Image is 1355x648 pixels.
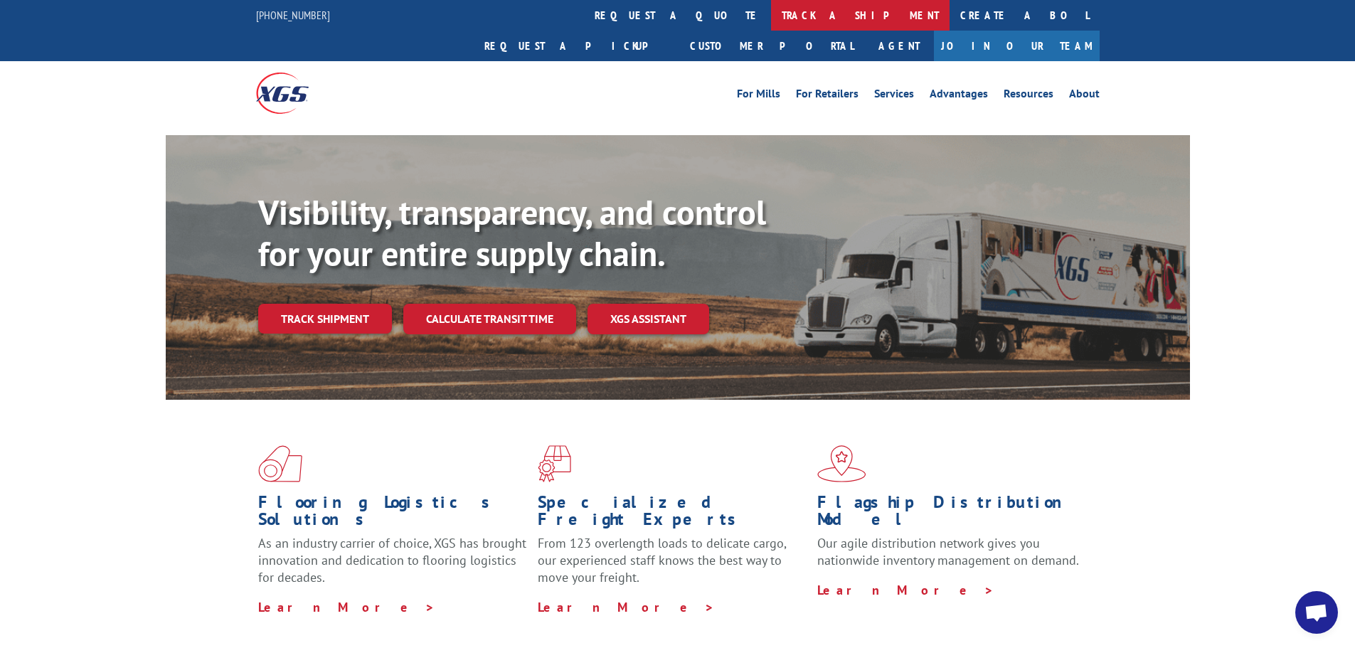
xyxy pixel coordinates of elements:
a: Track shipment [258,304,392,334]
a: Open chat [1295,591,1338,634]
a: XGS ASSISTANT [588,304,709,334]
a: Request a pickup [474,31,679,61]
a: Agent [864,31,934,61]
a: For Retailers [796,88,859,104]
p: From 123 overlength loads to delicate cargo, our experienced staff knows the best way to move you... [538,535,807,598]
a: Advantages [930,88,988,104]
a: Learn More > [258,599,435,615]
img: xgs-icon-flagship-distribution-model-red [817,445,866,482]
a: For Mills [737,88,780,104]
img: xgs-icon-focused-on-flooring-red [538,445,571,482]
span: As an industry carrier of choice, XGS has brought innovation and dedication to flooring logistics... [258,535,526,585]
a: About [1069,88,1100,104]
a: Resources [1004,88,1053,104]
a: Customer Portal [679,31,864,61]
a: Calculate transit time [403,304,576,334]
h1: Specialized Freight Experts [538,494,807,535]
a: Join Our Team [934,31,1100,61]
span: Our agile distribution network gives you nationwide inventory management on demand. [817,535,1079,568]
a: [PHONE_NUMBER] [256,8,330,22]
a: Learn More > [817,582,994,598]
a: Services [874,88,914,104]
b: Visibility, transparency, and control for your entire supply chain. [258,190,766,275]
img: xgs-icon-total-supply-chain-intelligence-red [258,445,302,482]
h1: Flooring Logistics Solutions [258,494,527,535]
a: Learn More > [538,599,715,615]
h1: Flagship Distribution Model [817,494,1086,535]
